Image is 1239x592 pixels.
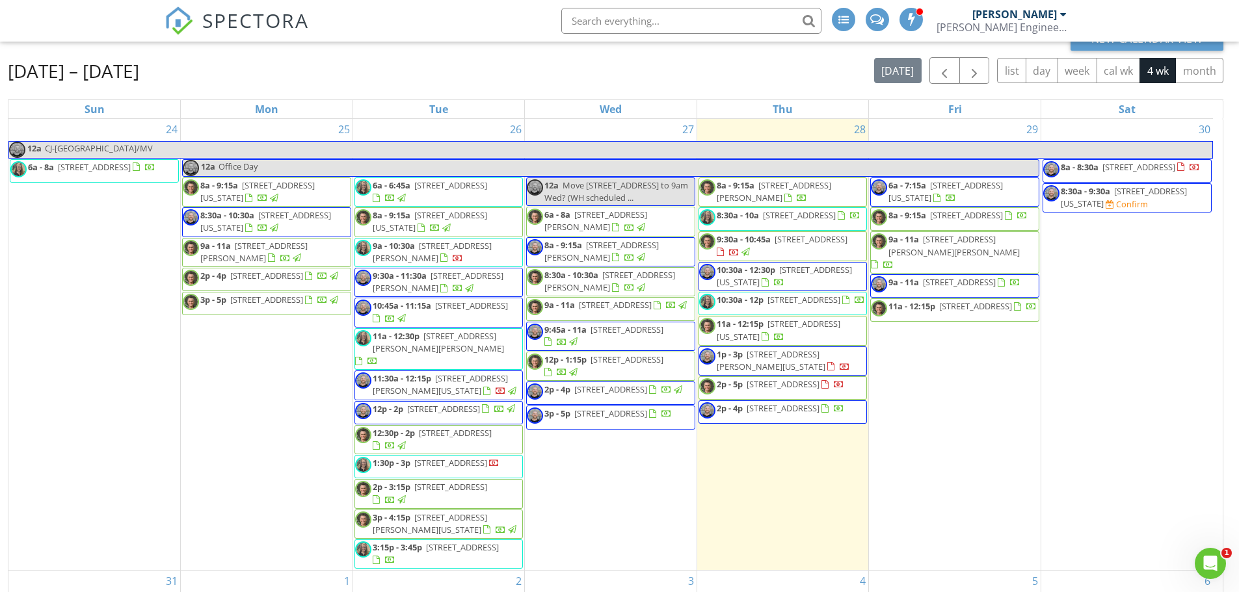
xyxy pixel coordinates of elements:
[354,539,524,569] a: 3:15p - 3:45p [STREET_ADDRESS]
[544,209,647,233] span: [STREET_ADDRESS][PERSON_NAME]
[871,179,887,196] img: headshotcropped2.jpg
[699,378,715,394] img: cropped.jpg
[183,179,199,196] img: cropped.jpg
[373,403,403,415] span: 12p - 2p
[1024,119,1041,140] a: Go to August 29, 2025
[699,179,715,196] img: cropped.jpg
[699,294,715,310] img: erin_vogelsquare.jpg
[414,179,487,191] span: [STREET_ADDRESS]
[183,160,199,176] img: headshotcropped2.jpg
[923,276,996,288] span: [STREET_ADDRESS]
[27,142,42,158] span: 12a
[717,348,743,360] span: 1p - 3p
[373,372,518,396] a: 11:30a - 12:15p [STREET_ADDRESS][PERSON_NAME][US_STATE]
[717,318,764,329] span: 11a - 12:15p
[888,300,1037,312] a: 11a - 12:15p [STREET_ADDRESS]
[544,209,570,220] span: 6a - 8a
[699,233,715,250] img: cropped.jpg
[1175,58,1223,83] button: month
[871,300,887,316] img: cropped.jpg
[414,481,487,493] span: [STREET_ADDRESS]
[717,378,844,390] a: 2p - 5p [STREET_ADDRESS]
[200,294,340,305] a: 3p - 5p [STREET_ADDRESS]
[869,119,1041,571] td: Go to August 29, 2025
[870,207,1039,231] a: 8a - 9:15a [STREET_ADDRESS]
[544,299,575,311] span: 9a - 11a
[373,330,504,354] span: [STREET_ADDRESS][PERSON_NAME][PERSON_NAME]
[770,100,795,118] a: Thursday
[336,119,353,140] a: Go to August 25, 2025
[717,264,852,288] a: 10:30a - 12:30p [STREET_ADDRESS][US_STATE]
[747,378,819,390] span: [STREET_ADDRESS]
[717,233,847,257] a: 9:30a - 10:45a [STREET_ADDRESS]
[373,270,427,281] span: 9:30a - 11:30a
[183,270,199,286] img: cropped.jpg
[574,383,647,395] span: [STREET_ADDRESS]
[874,58,922,83] button: [DATE]
[544,383,570,395] span: 2p - 4p
[355,457,371,473] img: erin_vogelsquare.jpg
[1139,58,1176,83] button: 4 wk
[10,159,179,183] a: 6a - 8a [STREET_ADDRESS]
[200,240,308,264] a: 9a - 11a [STREET_ADDRESS][PERSON_NAME]
[1195,548,1226,579] iframe: Intercom live chat
[527,407,543,424] img: headshotcropped2.jpg
[1097,58,1141,83] button: cal wk
[183,209,199,225] img: headshotcropped2.jpg
[929,57,960,84] button: Previous
[219,161,258,172] span: Office Day
[230,270,303,281] span: [STREET_ADDRESS]
[888,276,1020,288] a: 9a - 11a [STREET_ADDRESS]
[373,427,492,451] a: 12:30p - 2p [STREET_ADDRESS]
[717,402,743,414] span: 2p - 4p
[544,269,675,293] a: 8:30a - 10:30a [STREET_ADDRESS][PERSON_NAME]
[699,264,715,280] img: headshotcropped2.jpg
[1043,161,1059,177] img: headshotcropped2.jpg
[1102,161,1175,173] span: [STREET_ADDRESS]
[354,425,524,454] a: 12:30p - 2p [STREET_ADDRESS]
[946,100,965,118] a: Friday
[58,161,131,173] span: [STREET_ADDRESS]
[717,179,754,191] span: 8a - 9:15a
[717,348,850,372] a: 1p - 3p [STREET_ADDRESS][PERSON_NAME][US_STATE]
[699,262,868,291] a: 10:30a - 12:30p [STREET_ADDRESS][US_STATE]
[354,298,524,327] a: 10:45a - 11:15a [STREET_ADDRESS]
[373,541,499,565] a: 3:15p - 3:45p [STREET_ADDRESS]
[373,372,431,384] span: 11:30a - 12:15p
[373,481,410,493] span: 2p - 3:15p
[717,294,764,305] span: 10:30a - 12p
[427,100,451,118] a: Tuesday
[8,58,139,84] h2: [DATE] – [DATE]
[373,270,503,294] a: 9:30a - 11:30a [STREET_ADDRESS][PERSON_NAME]
[373,427,415,439] span: 12:30p - 2p
[717,318,840,342] a: 11a - 12:15p [STREET_ADDRESS][US_STATE]
[544,407,570,419] span: 3p - 5p
[373,270,503,294] span: [STREET_ADDRESS][PERSON_NAME]
[373,240,492,264] span: [STREET_ADDRESS][PERSON_NAME]
[697,119,869,571] td: Go to August 28, 2025
[200,270,226,281] span: 2p - 4p
[513,571,524,591] a: Go to September 2, 2025
[355,330,504,367] a: 11a - 12:30p [STREET_ADDRESS][PERSON_NAME][PERSON_NAME]
[699,207,868,231] a: 8:30a - 10a [STREET_ADDRESS]
[373,372,508,396] span: [STREET_ADDRESS][PERSON_NAME][US_STATE]
[373,330,420,342] span: 11a - 12:30p
[341,571,353,591] a: Go to September 1, 2025
[699,400,868,424] a: 2p - 4p [STREET_ADDRESS]
[354,207,524,237] a: 8a - 9:15a [STREET_ADDRESS][US_STATE]
[373,511,487,535] span: [STREET_ADDRESS][PERSON_NAME][US_STATE]
[373,300,431,311] span: 10:45a - 11:15a
[354,455,524,478] a: 1:30p - 3p [STREET_ADDRESS]
[544,179,688,203] span: Move [STREET_ADDRESS] to 9am Wed? (WH scheduled ...
[1061,161,1099,173] span: 8a - 8:30a
[1026,58,1058,83] button: day
[699,177,868,207] a: 8a - 9:15a [STREET_ADDRESS][PERSON_NAME]
[1061,185,1187,209] a: 8:30a - 9:30a [STREET_ADDRESS][US_STATE]
[527,179,543,196] img: headshotcropped2.jpg
[544,239,582,251] span: 8a - 9:15a
[870,274,1039,298] a: 9a - 11a [STREET_ADDRESS]
[373,179,487,203] a: 6a - 6:45a [STREET_ADDRESS]
[8,119,181,571] td: Go to August 24, 2025
[230,294,303,305] span: [STREET_ADDRESS]
[1061,161,1200,173] a: 8a - 8:30a [STREET_ADDRESS]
